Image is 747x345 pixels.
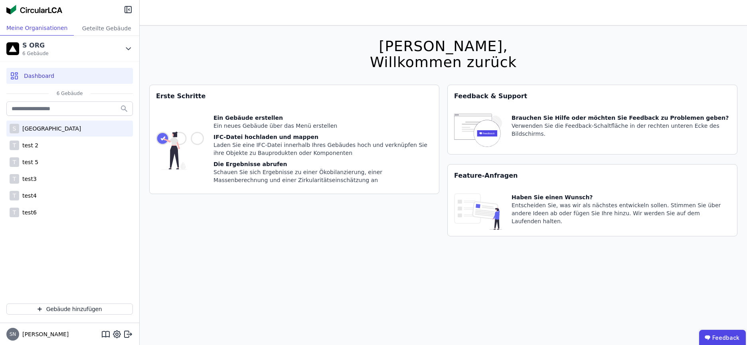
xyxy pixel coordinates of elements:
div: test 5 [19,158,38,166]
div: Die Ergebnisse abrufen [213,160,433,168]
div: T [10,141,19,150]
div: Willkommen zurück [370,54,517,70]
div: Laden Sie eine IFC-Datei innerhalb Ihres Gebäudes hoch und verknüpfen Sie ihre Objekte zu Bauprod... [213,141,433,157]
img: feedback-icon-HCTs5lye.svg [454,114,502,148]
div: T [10,157,19,167]
div: S [10,124,19,133]
div: Ein neues Gebäude über das Menü erstellen [213,122,433,130]
div: test4 [19,192,37,200]
div: S ORG [22,41,49,50]
img: feature_request_tile-UiXE1qGU.svg [454,193,502,230]
div: Feedback & Support [448,85,737,107]
div: Ein Gebäude erstellen [213,114,433,122]
img: Concular [6,5,62,14]
span: 6 Gebäude [49,90,91,97]
div: T [10,174,19,184]
div: T [10,191,19,200]
div: test 2 [19,141,38,149]
div: test3 [19,175,37,183]
div: test6 [19,208,37,216]
div: Geteilte Gebäude [74,21,139,36]
img: S ORG [6,42,19,55]
div: Haben Sie einen Wunsch? [512,193,731,201]
div: [PERSON_NAME], [370,38,517,54]
span: Dashboard [24,72,54,80]
div: IFC-Datei hochladen und mappen [213,133,433,141]
div: Feature-Anfragen [448,165,737,187]
div: T [10,208,19,217]
div: Brauchen Sie Hilfe oder möchten Sie Feedback zu Problemen geben? [512,114,731,122]
img: getting_started_tile-DrF_GRSv.svg [156,114,204,187]
div: Schauen Sie sich Ergebnisse zu einer Ökobilanzierung, einer Massenberechnung und einer Zirkularit... [213,168,433,184]
span: [PERSON_NAME] [19,330,69,338]
div: Verwenden Sie die Feedback-Schaltfläche in der rechten unteren Ecke des Bildschirms. [512,122,731,138]
div: Erste Schritte [150,85,439,107]
button: Gebäude hinzufügen [6,303,133,315]
span: SN [10,332,16,337]
div: Entscheiden Sie, was wir als nächstes entwickeln sollen. Stimmen Sie über andere Ideen ab oder fü... [512,201,731,225]
span: 6 Gebäude [22,50,49,57]
div: [GEOGRAPHIC_DATA] [19,125,81,133]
